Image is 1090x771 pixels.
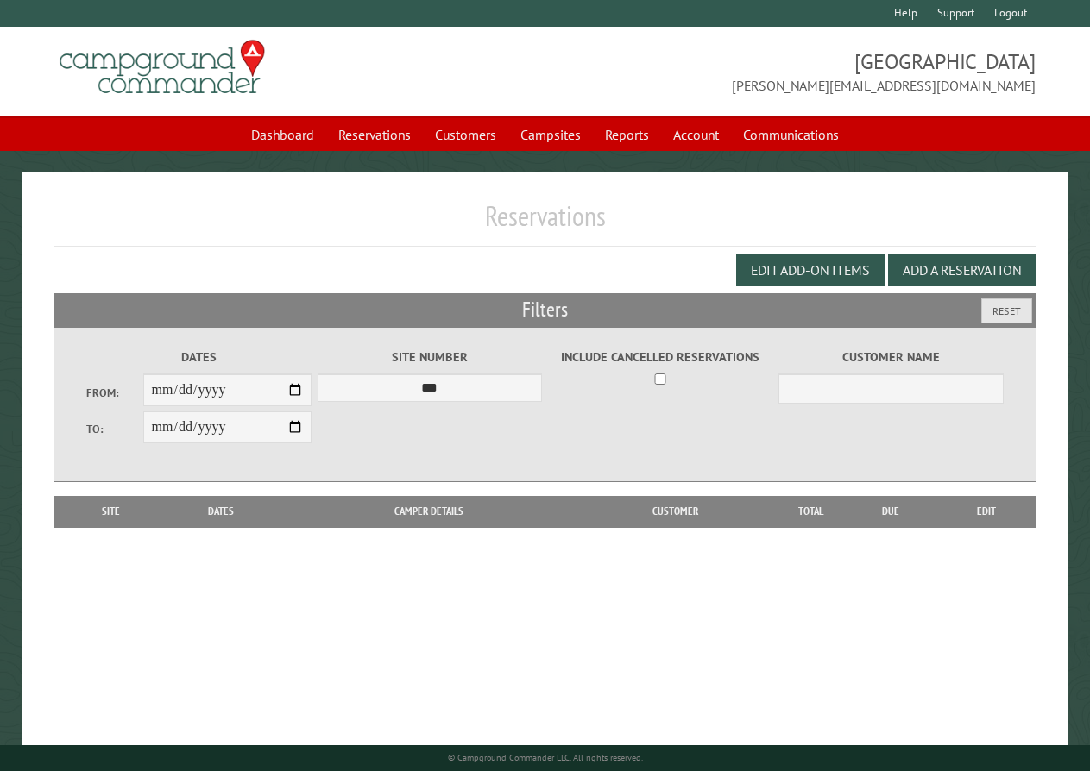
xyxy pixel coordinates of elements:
[54,199,1036,247] h1: Reservations
[888,254,1036,286] button: Add a Reservation
[981,298,1032,323] button: Reset
[448,752,643,763] small: © Campground Commander LLC. All rights reserved.
[548,348,773,367] label: Include Cancelled Reservations
[283,496,574,527] th: Camper Details
[158,496,283,527] th: Dates
[845,496,936,527] th: Due
[575,496,776,527] th: Customer
[510,118,591,151] a: Campsites
[545,47,1036,96] span: [GEOGRAPHIC_DATA] [PERSON_NAME][EMAIL_ADDRESS][DOMAIN_NAME]
[54,293,1036,326] h2: Filters
[733,118,849,151] a: Communications
[425,118,507,151] a: Customers
[595,118,659,151] a: Reports
[736,254,885,286] button: Edit Add-on Items
[86,348,312,367] label: Dates
[937,496,1036,527] th: Edit
[778,348,1004,367] label: Customer Name
[663,118,729,151] a: Account
[86,421,142,437] label: To:
[318,348,543,367] label: Site Number
[241,118,324,151] a: Dashboard
[328,118,421,151] a: Reservations
[54,34,270,101] img: Campground Commander
[776,496,845,527] th: Total
[86,385,142,401] label: From:
[63,496,158,527] th: Site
